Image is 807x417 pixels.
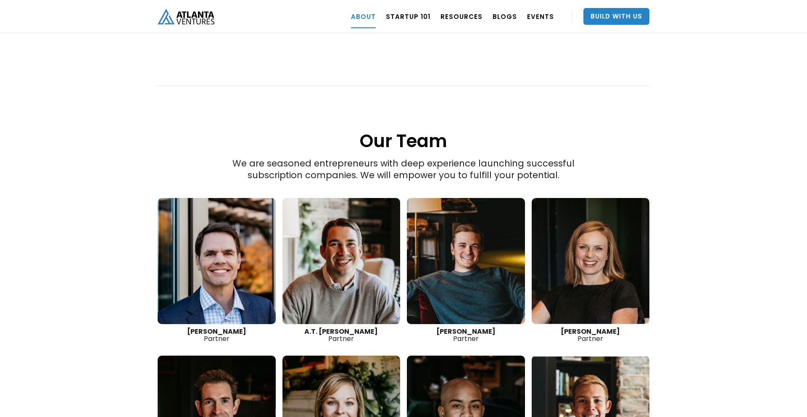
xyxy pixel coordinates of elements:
[440,5,483,28] a: RESOURCES
[532,328,650,342] div: Partner
[561,327,620,336] strong: [PERSON_NAME]
[158,328,276,342] div: Partner
[158,87,649,153] h1: Our Team
[187,327,246,336] strong: [PERSON_NAME]
[351,5,376,28] a: ABOUT
[304,327,378,336] strong: A.T. [PERSON_NAME]
[493,5,517,28] a: BLOGS
[282,328,401,342] div: Partner
[386,5,430,28] a: Startup 101
[583,8,649,25] a: Build With Us
[436,327,496,336] strong: [PERSON_NAME]
[527,5,554,28] a: EVENTS
[407,328,525,342] div: Partner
